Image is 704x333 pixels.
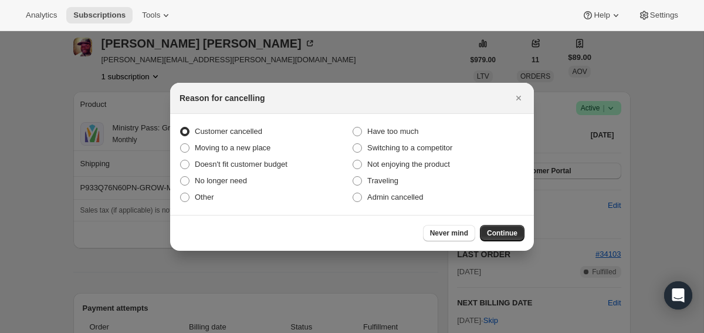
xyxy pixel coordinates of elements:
span: Not enjoying the product [367,160,450,169]
span: Tools [142,11,160,20]
span: Settings [650,11,678,20]
span: Doesn't fit customer budget [195,160,287,169]
button: Subscriptions [66,7,133,23]
span: Traveling [367,176,398,185]
button: Close [510,90,527,106]
button: Continue [480,225,524,241]
span: Other [195,193,214,201]
span: Have too much [367,127,418,136]
button: Settings [631,7,685,23]
span: Continue [487,228,517,238]
span: No longer need [195,176,247,185]
button: Never mind [423,225,475,241]
span: Never mind [430,228,468,238]
h2: Reason for cancelling [180,92,265,104]
span: Help [594,11,610,20]
div: Open Intercom Messenger [664,281,692,310]
span: Switching to a competitor [367,143,452,152]
button: Tools [135,7,179,23]
span: Subscriptions [73,11,126,20]
span: Moving to a new place [195,143,270,152]
span: Admin cancelled [367,193,423,201]
button: Help [575,7,628,23]
span: Analytics [26,11,57,20]
span: Customer cancelled [195,127,262,136]
button: Analytics [19,7,64,23]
